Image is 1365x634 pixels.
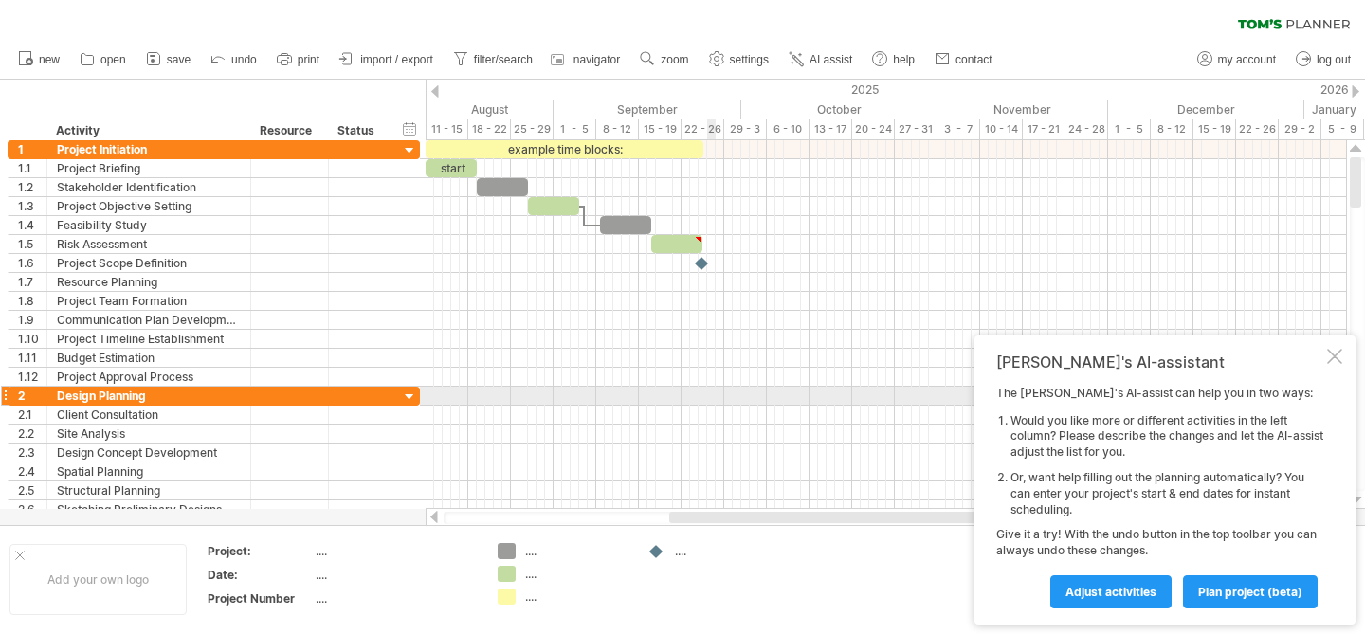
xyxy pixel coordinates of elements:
[525,589,628,605] div: ....
[18,406,46,424] div: 2.1
[18,444,46,462] div: 2.3
[18,481,46,499] div: 2.5
[57,292,241,310] div: Project Team Formation
[525,566,628,582] div: ....
[231,53,257,66] span: undo
[56,121,240,140] div: Activity
[75,47,132,72] a: open
[18,349,46,367] div: 1.11
[635,47,694,72] a: zoom
[18,159,46,177] div: 1.1
[1065,585,1156,599] span: Adjust activities
[810,53,852,66] span: AI assist
[980,119,1023,139] div: 10 - 14
[955,53,992,66] span: contact
[18,254,46,272] div: 1.6
[573,53,620,66] span: navigator
[1065,119,1108,139] div: 24 - 28
[1321,119,1364,139] div: 5 - 9
[57,235,241,253] div: Risk Assessment
[784,47,858,72] a: AI assist
[298,53,319,66] span: print
[141,47,196,72] a: save
[18,330,46,348] div: 1.10
[316,590,475,607] div: ....
[57,254,241,272] div: Project Scope Definition
[208,567,312,583] div: Date:
[18,216,46,234] div: 1.4
[57,178,241,196] div: Stakeholder Identification
[1193,119,1236,139] div: 15 - 19
[930,47,998,72] a: contact
[1192,47,1282,72] a: my account
[767,119,810,139] div: 6 - 10
[57,311,241,329] div: Communication Plan Development
[1218,53,1276,66] span: my account
[167,53,191,66] span: save
[18,311,46,329] div: 1.9
[1198,585,1302,599] span: plan project (beta)
[57,330,241,348] div: Project Timeline Establishment
[18,462,46,480] div: 2.4
[316,567,475,583] div: ....
[867,47,920,72] a: help
[1050,575,1172,608] a: Adjust activities
[996,353,1323,371] div: [PERSON_NAME]'s AI-assistant
[57,368,241,386] div: Project Approval Process
[208,543,312,559] div: Project:
[18,500,46,518] div: 2.6
[39,53,60,66] span: new
[57,425,241,443] div: Site Analysis
[206,47,263,72] a: undo
[548,47,626,72] a: navigator
[852,119,895,139] div: 20 - 24
[525,543,628,559] div: ....
[57,481,241,499] div: Structural Planning
[937,100,1108,119] div: November 2025
[996,386,1323,607] div: The [PERSON_NAME]'s AI-assist can help you in two ways: Give it a try! With the undo button in th...
[554,119,596,139] div: 1 - 5
[1023,119,1065,139] div: 17 - 21
[18,273,46,291] div: 1.7
[1183,575,1318,608] a: plan project (beta)
[57,197,241,215] div: Project Objective Setting
[1279,119,1321,139] div: 29 - 2
[208,590,312,607] div: Project Number
[18,368,46,386] div: 1.12
[57,349,241,367] div: Budget Estimation
[675,543,778,559] div: ....
[272,47,325,72] a: print
[1291,47,1356,72] a: log out
[730,53,769,66] span: settings
[810,119,852,139] div: 13 - 17
[374,100,554,119] div: August 2025
[895,119,937,139] div: 27 - 31
[468,119,511,139] div: 18 - 22
[937,119,980,139] div: 3 - 7
[13,47,65,72] a: new
[426,159,477,177] div: start
[1151,119,1193,139] div: 8 - 12
[316,543,475,559] div: ....
[18,235,46,253] div: 1.5
[474,53,533,66] span: filter/search
[335,47,439,72] a: import / export
[1010,470,1323,517] li: Or, want help filling out the planning automatically? You can enter your project's start & end da...
[426,140,703,158] div: example time blocks:
[1317,53,1351,66] span: log out
[360,53,433,66] span: import / export
[57,387,241,405] div: Design Planning
[724,119,767,139] div: 29 - 3
[18,197,46,215] div: 1.3
[100,53,126,66] span: open
[1108,119,1151,139] div: 1 - 5
[554,100,741,119] div: September 2025
[57,159,241,177] div: Project Briefing
[18,425,46,443] div: 2.2
[596,119,639,139] div: 8 - 12
[18,140,46,158] div: 1
[9,544,187,615] div: Add your own logo
[893,53,915,66] span: help
[741,100,937,119] div: October 2025
[426,119,468,139] div: 11 - 15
